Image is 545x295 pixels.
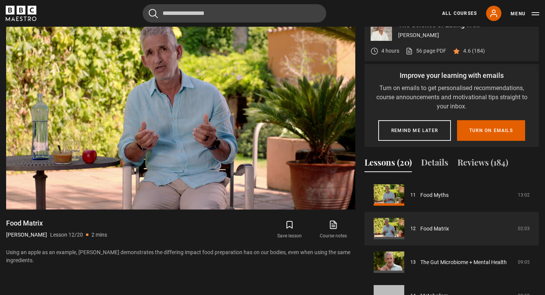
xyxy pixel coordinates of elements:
[6,6,36,21] svg: BBC Maestro
[381,47,399,55] p: 4 hours
[420,258,507,266] a: The Gut Microbiome + Mental Health
[312,219,355,241] a: Course notes
[442,10,477,17] a: All Courses
[378,120,451,141] button: Remind me later
[91,231,107,239] p: 2 mins
[421,156,448,172] button: Details
[50,231,83,239] p: Lesson 12/20
[364,156,412,172] button: Lessons (20)
[420,191,449,199] a: Food Myths
[398,31,533,39] p: [PERSON_NAME]
[371,84,533,111] p: Turn on emails to get personalised recommendations, course announcements and motivational tips st...
[463,47,485,55] p: 4.6 (184)
[143,4,326,23] input: Search
[511,10,539,18] button: Toggle navigation
[268,219,311,241] button: Save lesson
[6,231,47,239] p: [PERSON_NAME]
[405,47,446,55] a: 56 page PDF
[6,248,355,264] p: Using an apple as an example, [PERSON_NAME] demonstrates the differing impact food preparation ha...
[6,219,107,228] h1: Food Matrix
[457,156,508,172] button: Reviews (184)
[149,9,158,18] button: Submit the search query
[398,21,533,28] p: The Science of Eating Well
[371,70,533,81] p: Improve your learning with emails
[457,120,525,141] button: Turn on emails
[420,225,449,233] a: Food Matrix
[6,13,355,210] video-js: Video Player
